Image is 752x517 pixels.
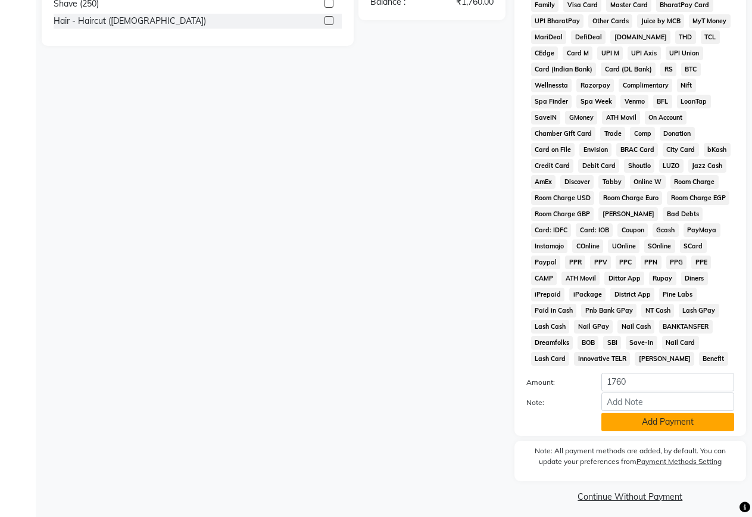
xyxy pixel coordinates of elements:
span: iPackage [569,288,606,301]
span: PPV [590,256,611,269]
span: LoanTap [677,95,711,108]
span: AmEx [531,175,556,189]
span: DefiDeal [571,30,606,44]
span: Online W [630,175,666,189]
span: BTC [681,63,701,76]
span: Nift [677,79,696,92]
span: Chamber Gift Card [531,127,596,141]
span: On Account [645,111,687,124]
span: UPI BharatPay [531,14,584,28]
span: Card (Indian Bank) [531,63,597,76]
span: Shoutlo [624,159,654,173]
span: CEdge [531,46,558,60]
span: Jazz Cash [688,159,726,173]
span: Instamojo [531,239,568,253]
span: Gcash [653,223,679,237]
div: Hair - Haircut ([DEMOGRAPHIC_DATA]) [54,15,206,27]
span: NT Cash [641,304,674,317]
span: GMoney [565,111,597,124]
span: MariDeal [531,30,567,44]
span: iPrepaid [531,288,565,301]
span: Card (DL Bank) [601,63,656,76]
span: THD [675,30,696,44]
span: Pnb Bank GPay [581,304,636,317]
span: SaveIN [531,111,561,124]
span: Comp [630,127,655,141]
span: Card M [563,46,592,60]
span: Lash Card [531,352,570,366]
span: Paypal [531,256,561,269]
span: Card: IOB [576,223,613,237]
span: Razorpay [576,79,614,92]
span: Dittor App [604,272,644,285]
span: Save-In [626,336,657,350]
span: Debit Card [578,159,619,173]
label: Note: [517,397,592,408]
span: UPI Axis [628,46,661,60]
span: Paid in Cash [531,304,577,317]
span: Diners [681,272,708,285]
span: Innovative TELR [574,352,630,366]
span: Card: IDFC [531,223,572,237]
span: Nail Cash [617,320,654,334]
span: Nail GPay [574,320,613,334]
span: UOnline [608,239,639,253]
span: Bad Debts [663,207,703,221]
span: Card on File [531,143,575,157]
span: City Card [663,143,699,157]
span: SCard [680,239,707,253]
span: [PERSON_NAME] [598,207,658,221]
span: Juice by MCB [637,14,684,28]
span: SBI [603,336,621,350]
span: SOnline [644,239,675,253]
span: Trade [600,127,625,141]
span: ATH Movil [602,111,640,124]
span: Spa Week [576,95,616,108]
span: PPE [691,256,711,269]
button: Add Payment [601,413,734,431]
span: CAMP [531,272,557,285]
label: Note: All payment methods are added, by default. You can update your preferences from [526,446,734,472]
span: PPC [616,256,636,269]
span: Nail Card [662,336,699,350]
span: LUZO [659,159,684,173]
span: PayMaya [684,223,720,237]
span: TCL [701,30,720,44]
label: Amount: [517,377,592,388]
span: BOB [578,336,598,350]
span: Tabby [598,175,625,189]
span: Room Charge GBP [531,207,594,221]
span: BANKTANSFER [659,320,713,334]
span: COnline [572,239,603,253]
span: Room Charge Euro [599,191,662,205]
span: Spa Finder [531,95,572,108]
span: Lash GPay [679,304,719,317]
span: ATH Movil [561,272,600,285]
span: UPI Union [666,46,703,60]
span: MyT Money [689,14,731,28]
span: BRAC Card [616,143,658,157]
span: bKash [704,143,731,157]
span: PPR [565,256,585,269]
span: Dreamfolks [531,336,573,350]
span: RS [660,63,676,76]
span: Donation [660,127,695,141]
span: Venmo [620,95,648,108]
span: [PERSON_NAME] [635,352,694,366]
span: [DOMAIN_NAME] [610,30,670,44]
span: Lash Cash [531,320,570,334]
span: UPI M [597,46,623,60]
span: Pine Labs [659,288,697,301]
label: Payment Methods Setting [636,456,722,467]
span: Other Cards [588,14,632,28]
span: Room Charge EGP [667,191,729,205]
a: Continue Without Payment [517,491,744,503]
span: PPG [666,256,687,269]
span: Rupay [649,272,676,285]
span: District App [610,288,654,301]
span: Coupon [617,223,648,237]
span: BFL [653,95,672,108]
span: Benefit [699,352,728,366]
span: Discover [560,175,594,189]
span: PPN [641,256,661,269]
